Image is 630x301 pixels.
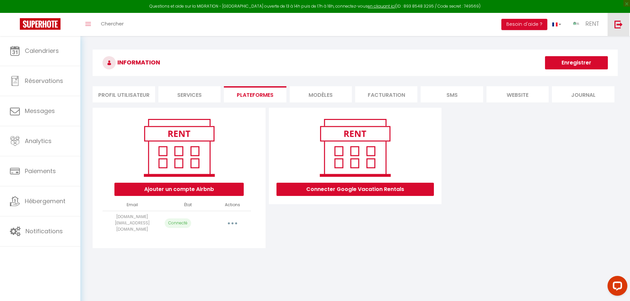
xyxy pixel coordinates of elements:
[162,199,214,211] th: État
[93,86,155,102] li: Profil Utilisateur
[25,47,59,55] span: Calendriers
[25,167,56,175] span: Paiements
[614,20,623,28] img: logout
[421,86,483,102] li: SMS
[585,19,599,28] span: RENT
[20,18,61,30] img: Super Booking
[25,197,65,205] span: Hébergement
[355,86,417,102] li: Facturation
[25,227,63,235] span: Notifications
[545,56,608,69] button: Enregistrer
[93,50,618,76] h3: INFORMATION
[96,13,129,36] a: Chercher
[224,86,286,102] li: Plateformes
[501,19,547,30] button: Besoin d'aide ?
[486,86,549,102] li: website
[103,211,162,235] td: [DOMAIN_NAME][EMAIL_ADDRESS][DOMAIN_NAME]
[313,116,397,179] img: rent.png
[114,183,244,196] button: Ajouter un compte Airbnb
[137,116,221,179] img: rent.png
[25,77,63,85] span: Réservations
[158,86,221,102] li: Services
[552,86,614,102] li: Journal
[566,13,608,36] a: ... RENT
[602,273,630,301] iframe: LiveChat chat widget
[368,3,395,9] a: en cliquant ici
[25,107,55,115] span: Messages
[165,218,191,228] p: Connecté
[571,19,581,29] img: ...
[214,199,251,211] th: Actions
[276,183,434,196] button: Connecter Google Vacation Rentals
[25,137,52,145] span: Analytics
[101,20,124,27] span: Chercher
[103,199,162,211] th: Email
[290,86,352,102] li: MODÈLES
